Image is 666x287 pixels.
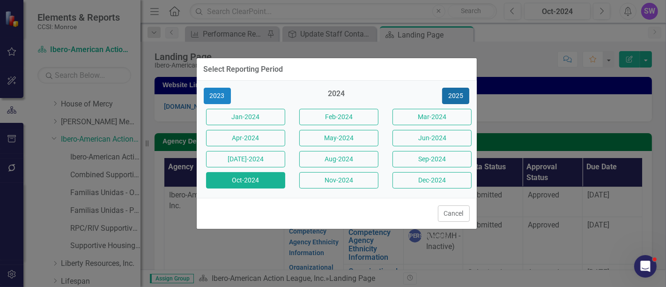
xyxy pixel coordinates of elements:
button: Sep-2024 [392,151,472,167]
div: 2024 [297,89,376,104]
button: Dec-2024 [392,172,472,189]
button: Mar-2024 [392,109,472,125]
button: Aug-2024 [299,151,378,167]
button: Apr-2024 [206,130,285,146]
button: Nov-2024 [299,172,378,189]
button: Jan-2024 [206,109,285,125]
button: [DATE]-2024 [206,151,285,167]
div: Select Reporting Period [204,65,283,74]
iframe: Intercom live chat [634,255,657,278]
button: Cancel [438,205,470,222]
button: Jun-2024 [392,130,472,146]
button: May-2024 [299,130,378,146]
button: Feb-2024 [299,109,378,125]
button: 2023 [204,88,231,104]
button: Oct-2024 [206,172,285,189]
button: 2025 [442,88,469,104]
